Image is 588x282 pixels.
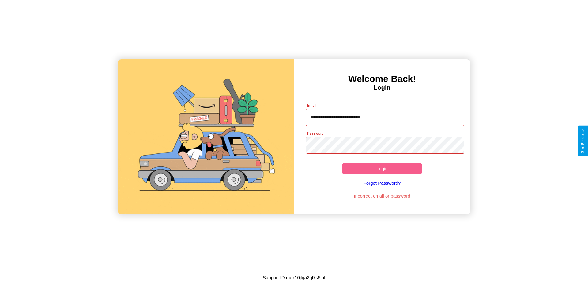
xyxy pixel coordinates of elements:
[118,59,294,214] img: gif
[307,131,323,136] label: Password
[307,103,317,108] label: Email
[303,174,462,192] a: Forgot Password?
[303,192,462,200] p: Incorrect email or password
[263,273,325,282] p: Support ID: mex10jlga2ql7s6irif
[294,84,470,91] h4: Login
[342,163,422,174] button: Login
[294,74,470,84] h3: Welcome Back!
[581,129,585,153] div: Give Feedback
